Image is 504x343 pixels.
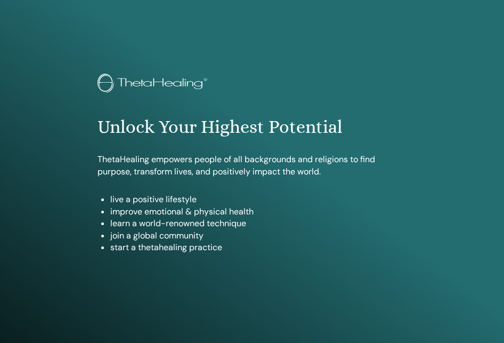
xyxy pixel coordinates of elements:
li: learn a world-renowned technique [110,218,407,229]
li: live a positive lifestyle [110,194,407,205]
li: join a global community [110,230,407,242]
p: ThetaHealing empowers people of all backgrounds and religions to find purpose, transform lives, a... [97,154,407,178]
li: start a thetahealing practice [110,242,407,253]
li: improve emotional & physical health [110,206,407,218]
h1: Unlock Your Highest Potential [97,116,407,138]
